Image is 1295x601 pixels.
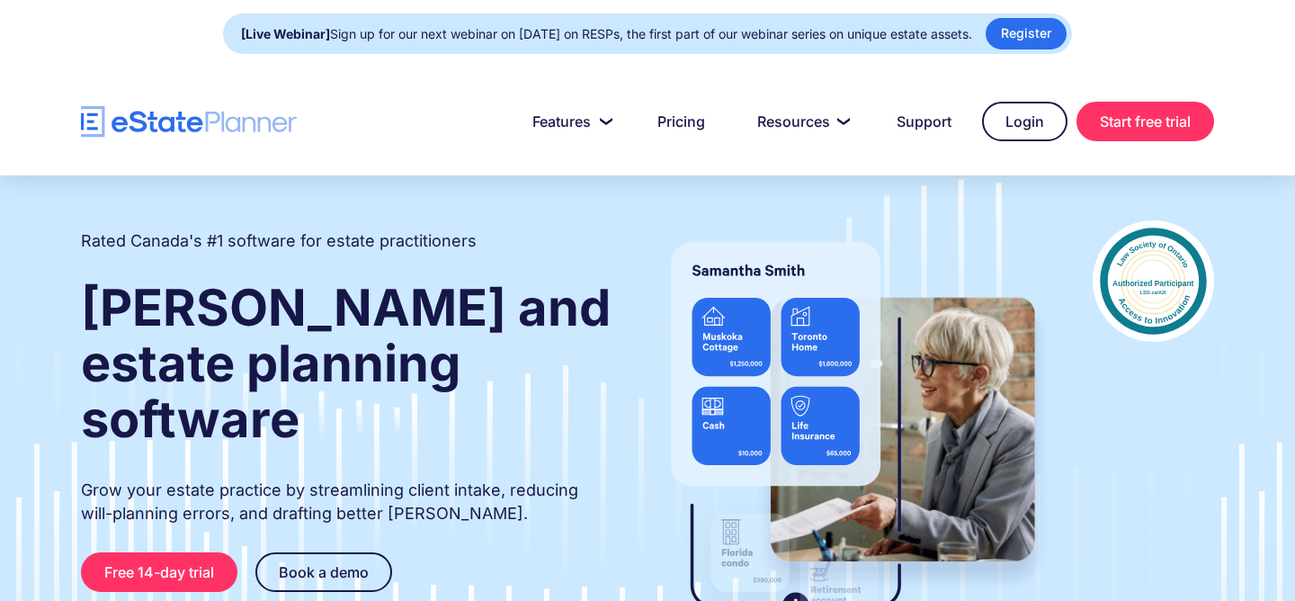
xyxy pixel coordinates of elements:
a: Register [986,18,1067,49]
a: Support [875,103,973,139]
a: home [81,106,297,138]
a: Free 14-day trial [81,552,237,592]
strong: [Live Webinar] [241,26,330,41]
a: Pricing [636,103,727,139]
a: Book a demo [255,552,392,592]
a: Features [511,103,627,139]
a: Login [982,102,1067,141]
a: Resources [736,103,866,139]
strong: [PERSON_NAME] and estate planning software [81,277,611,450]
div: Sign up for our next webinar on [DATE] on RESPs, the first part of our webinar series on unique e... [241,22,972,47]
h2: Rated Canada's #1 software for estate practitioners [81,229,477,253]
p: Grow your estate practice by streamlining client intake, reducing will-planning errors, and draft... [81,479,613,525]
a: Start free trial [1076,102,1214,141]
